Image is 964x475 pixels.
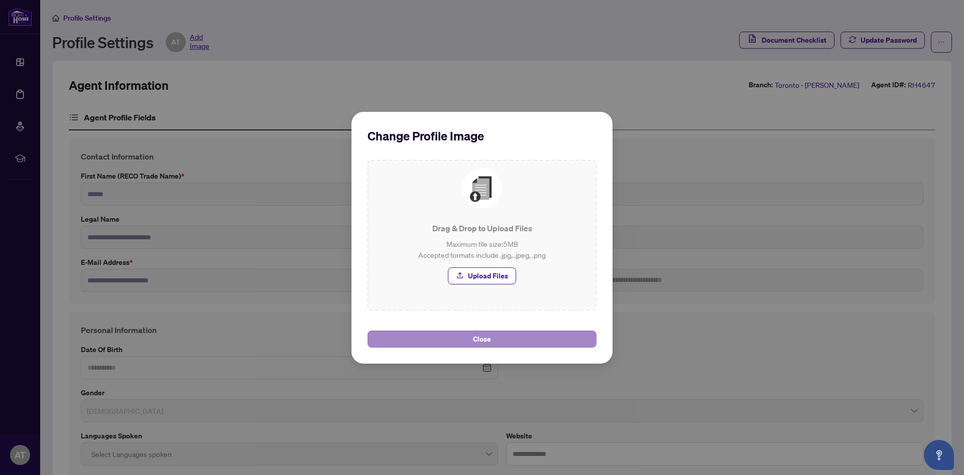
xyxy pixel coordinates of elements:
button: Open asap [924,440,954,470]
button: Close [368,331,596,348]
p: Drag & Drop to Upload Files [376,222,588,234]
span: File UploadDrag & Drop to Upload FilesMaximum file size:5MBAccepted formats include .jpg, .jpeg, ... [368,160,596,292]
button: Upload Files [448,267,516,284]
span: Upload Files [468,268,508,284]
img: File Upload [462,168,502,208]
span: Close [473,331,491,347]
h2: Change Profile Image [368,128,596,144]
p: Maximum file size: 5 MB Accepted formats include .jpg, .jpeg, .png [376,238,588,260]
